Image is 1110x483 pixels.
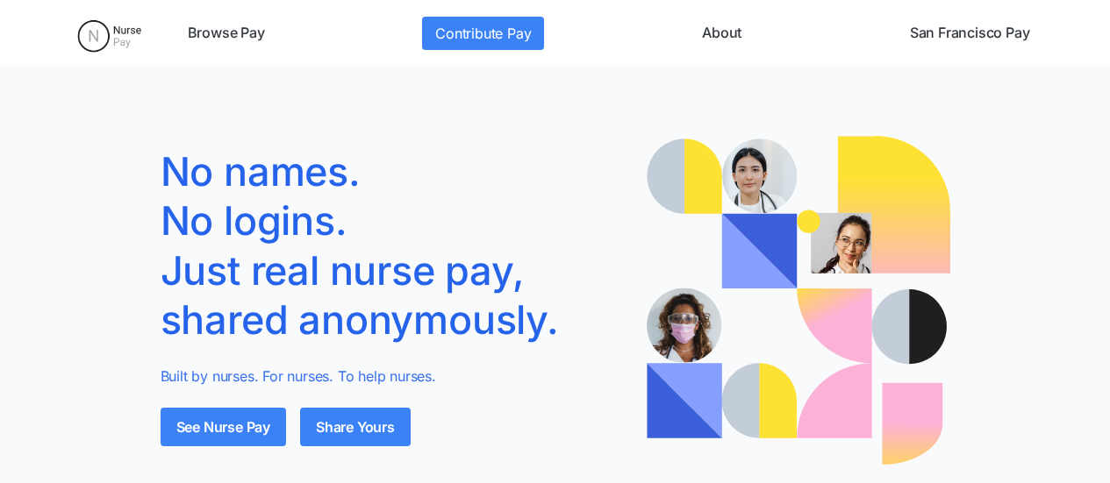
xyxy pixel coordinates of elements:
[647,136,950,465] img: Illustration of a nurse with speech bubbles showing real pay quotes
[161,366,620,387] p: Built by nurses. For nurses. To help nurses.
[300,408,411,446] a: Share Yours
[181,17,272,50] a: Browse Pay
[422,17,544,50] a: Contribute Pay
[695,17,748,50] a: About
[161,147,620,344] h1: No names. No logins. Just real nurse pay, shared anonymously.
[161,408,286,446] a: See Nurse Pay
[903,17,1037,50] a: San Francisco Pay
